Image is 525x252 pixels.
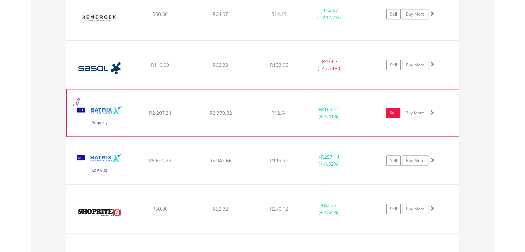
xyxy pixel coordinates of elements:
[271,11,287,17] span: R14.19
[402,155,428,166] a: Buy More
[271,109,287,116] span: R12.64
[321,106,339,113] span: R163.51
[386,108,400,118] a: Sell
[386,204,401,214] a: Sell
[149,157,171,164] span: R5 690.22
[386,155,401,166] a: Sell
[70,146,129,183] img: EQU.ZA.STX500.png
[151,61,169,68] span: R110.00
[213,61,228,68] span: R62.33
[70,49,129,87] img: EQU.ZA.SOL.png
[152,205,168,212] span: R50.00
[70,98,129,135] img: EQU.ZA.STXPRO.png
[324,202,337,209] span: R2.32
[402,60,428,70] a: Buy More
[270,61,288,68] span: R103.96
[270,157,288,164] span: R119.91
[402,108,428,118] a: Buy More
[303,106,354,120] div: + (+ 7.41%)
[213,205,228,212] span: R52.32
[386,60,401,70] a: Sell
[303,154,355,167] div: + (+ 4.52%)
[303,7,355,21] div: + (+ 29.17%)
[270,205,288,212] span: R270.12
[152,11,168,17] span: R50.30
[402,204,428,214] a: Buy More
[209,109,232,116] span: R2 370.82
[322,58,338,65] span: R47.67
[402,9,428,19] a: Buy More
[149,109,171,116] span: R2 207.31
[213,11,228,17] span: R64.97
[321,154,339,160] span: R257.44
[209,157,232,164] span: R5 947.66
[303,202,355,216] div: + (+ 4.64%)
[70,194,129,231] img: EQU.ZA.SHP.png
[322,7,338,14] span: R14.67
[386,9,401,19] a: Sell
[303,58,355,72] div: - (- 43.34%)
